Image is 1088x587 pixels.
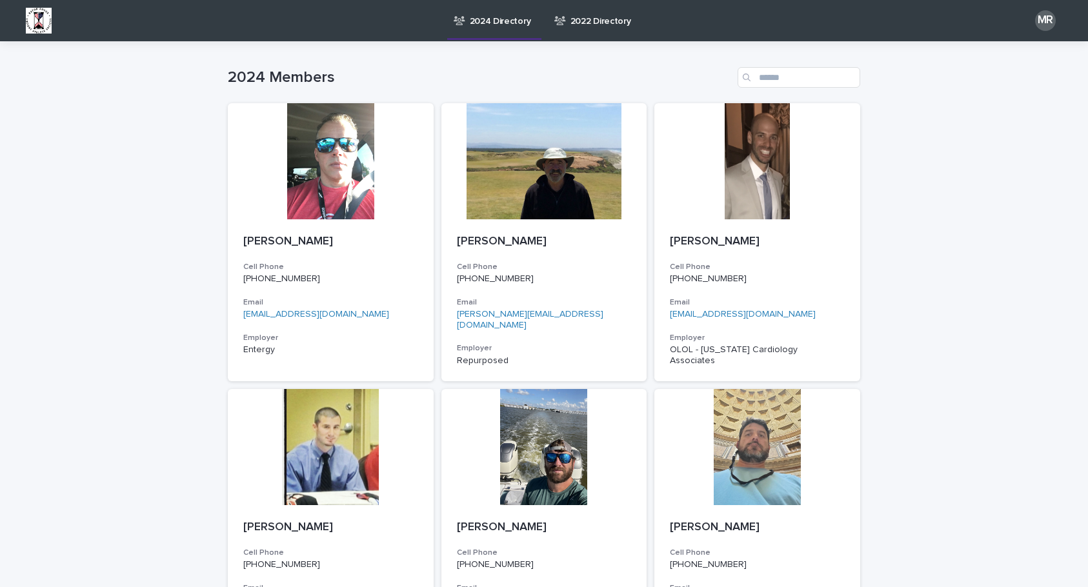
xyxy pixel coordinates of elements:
[243,274,320,283] a: [PHONE_NUMBER]
[441,103,647,381] a: [PERSON_NAME]Cell Phone[PHONE_NUMBER]Email[PERSON_NAME][EMAIL_ADDRESS][DOMAIN_NAME]EmployerRepurp...
[457,274,534,283] a: [PHONE_NUMBER]
[243,297,418,308] h3: Email
[738,67,860,88] input: Search
[243,235,418,249] p: [PERSON_NAME]
[457,262,632,272] h3: Cell Phone
[243,548,418,558] h3: Cell Phone
[26,8,52,34] img: BsxibNoaTPe9uU9VL587
[243,560,320,569] a: [PHONE_NUMBER]
[670,297,845,308] h3: Email
[457,521,632,535] p: [PERSON_NAME]
[243,344,418,355] p: Entergy
[243,262,418,272] h3: Cell Phone
[670,560,747,569] a: [PHONE_NUMBER]
[228,68,732,87] h1: 2024 Members
[670,333,845,343] h3: Employer
[670,521,845,535] p: [PERSON_NAME]
[457,560,534,569] a: [PHONE_NUMBER]
[457,235,632,249] p: [PERSON_NAME]
[670,548,845,558] h3: Cell Phone
[243,333,418,343] h3: Employer
[670,235,845,249] p: [PERSON_NAME]
[243,521,418,535] p: [PERSON_NAME]
[670,274,747,283] a: [PHONE_NUMBER]
[457,355,632,366] p: Repurposed
[670,262,845,272] h3: Cell Phone
[243,310,389,319] a: [EMAIL_ADDRESS][DOMAIN_NAME]
[1035,10,1056,31] div: MR
[654,103,860,381] a: [PERSON_NAME]Cell Phone[PHONE_NUMBER]Email[EMAIL_ADDRESS][DOMAIN_NAME]EmployerOLOL - [US_STATE] C...
[457,343,632,353] h3: Employer
[457,548,632,558] h3: Cell Phone
[670,310,816,319] a: [EMAIL_ADDRESS][DOMAIN_NAME]
[457,297,632,308] h3: Email
[457,310,603,330] a: [PERSON_NAME][EMAIL_ADDRESS][DOMAIN_NAME]
[228,103,434,381] a: [PERSON_NAME]Cell Phone[PHONE_NUMBER]Email[EMAIL_ADDRESS][DOMAIN_NAME]EmployerEntergy
[670,344,845,366] p: OLOL - [US_STATE] Cardiology Associates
